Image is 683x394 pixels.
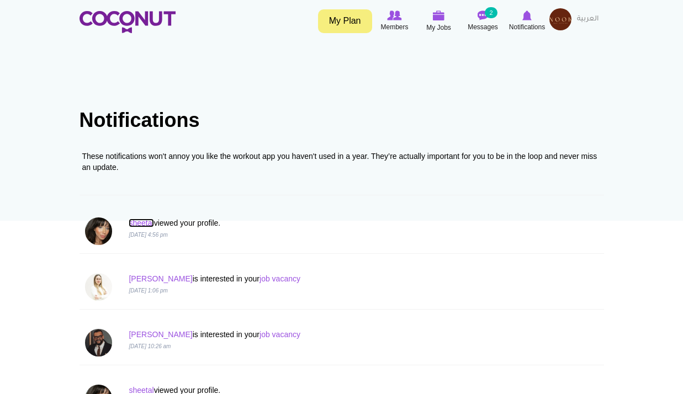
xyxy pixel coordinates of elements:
[129,329,465,340] p: is interested in your
[380,22,408,33] span: Members
[80,11,176,33] img: Home
[129,330,192,339] a: [PERSON_NAME]
[417,8,461,34] a: My Jobs My Jobs
[129,343,171,349] i: [DATE] 10:26 am
[318,9,372,33] a: My Plan
[387,10,401,20] img: Browse Members
[461,8,505,34] a: Messages Messages 2
[129,274,192,283] a: [PERSON_NAME]
[505,8,549,34] a: Notifications Notifications
[509,22,545,33] span: Notifications
[571,8,604,30] a: العربية
[129,287,167,294] i: [DATE] 1:06 pm
[260,274,300,283] a: job vacancy
[82,151,601,173] div: These notifications won't annoy you like the workout app you haven't used in a year. They’re actu...
[426,22,451,33] span: My Jobs
[478,10,489,20] img: Messages
[80,109,604,131] h1: Notifications
[260,330,300,339] a: job vacancy
[129,217,465,228] p: viewed your profile.
[129,273,465,284] p: is interested in your
[129,219,153,227] a: sheetal
[485,7,497,18] small: 2
[468,22,498,33] span: Messages
[129,232,167,238] i: [DATE] 4:56 pm
[433,10,445,20] img: My Jobs
[373,8,417,34] a: Browse Members Members
[522,10,532,20] img: Notifications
